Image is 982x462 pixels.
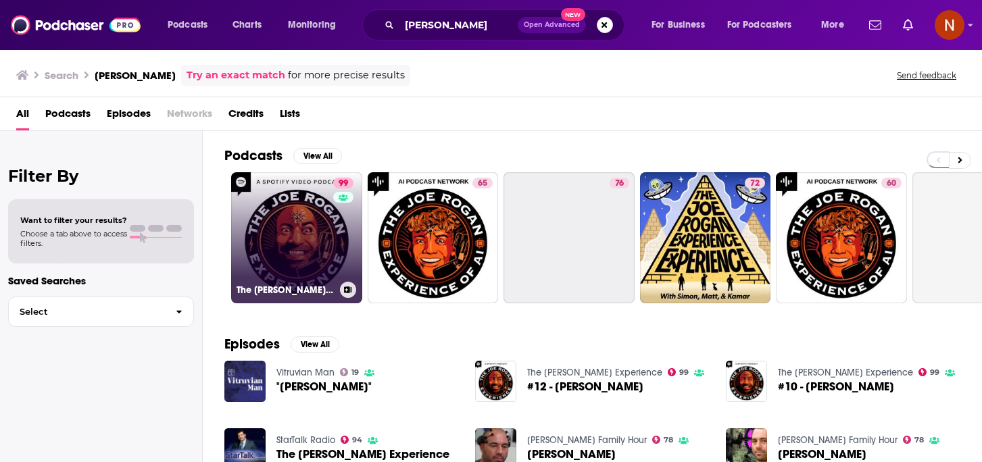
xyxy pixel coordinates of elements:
button: View All [293,148,342,164]
a: 99 [333,178,353,188]
h2: Podcasts [224,147,283,164]
button: open menu [158,14,225,36]
span: 65 [478,177,487,190]
a: 72 [745,178,765,188]
a: #12 - Joe Rogan [527,381,643,392]
a: 99 [918,368,940,376]
span: Choose a tab above to access filters. [20,229,127,248]
span: #10 - [PERSON_NAME] [778,381,894,392]
span: Networks [167,103,212,130]
span: 72 [750,177,760,190]
a: Credits [228,103,264,130]
a: 94 [341,436,363,444]
span: #12 - [PERSON_NAME] [527,381,643,392]
a: 99 [668,368,689,376]
a: The Joe Rogan Experience [527,367,662,378]
img: Podchaser - Follow, Share and Rate Podcasts [11,12,141,38]
a: Charts [224,14,270,36]
a: "Joe Rogan" [276,381,372,392]
span: 60 [887,177,896,190]
a: Duncan Trussell Family Hour [527,434,647,446]
a: PodcastsView All [224,147,342,164]
span: 99 [679,369,689,376]
h2: Filter By [8,166,194,186]
img: User Profile [935,10,964,40]
span: [PERSON_NAME] [527,448,616,460]
a: 72 [640,172,771,303]
span: 99 [930,369,939,376]
span: 19 [351,369,359,376]
span: Logged in as AdelNBM [935,10,964,40]
a: 60 [881,178,902,188]
a: 99The [PERSON_NAME] Experience [231,172,362,303]
a: 65 [368,172,499,303]
span: The [PERSON_NAME] Experience [276,448,449,460]
button: Open AdvancedNew [518,17,586,33]
span: 78 [914,437,924,443]
span: [PERSON_NAME] [778,448,866,460]
a: 78 [652,436,674,444]
a: Podcasts [45,103,91,130]
a: The Joe Rogan Experience [276,448,449,460]
button: open menu [278,14,353,36]
h3: The [PERSON_NAME] Experience [237,284,335,296]
img: #12 - Joe Rogan [475,361,516,402]
span: For Business [652,16,705,34]
a: EpisodesView All [224,336,339,353]
a: All [16,103,29,130]
img: "Joe Rogan" [224,361,266,402]
a: JOE ROGAN [527,448,616,460]
span: Monitoring [288,16,336,34]
button: open menu [812,14,861,36]
h2: Episodes [224,336,280,353]
a: 78 [903,436,925,444]
span: Lists [280,103,300,130]
span: for more precise results [288,68,405,83]
div: Search podcasts, credits, & more... [375,9,637,41]
span: 76 [615,177,624,190]
span: 94 [352,437,362,443]
a: Show notifications dropdown [864,14,887,36]
span: New [561,8,585,21]
span: Podcasts [168,16,207,34]
a: 76 [610,178,629,188]
a: Try an exact match [187,68,285,83]
a: The Joe Rogan Experience [778,367,913,378]
span: Select [9,307,165,316]
input: Search podcasts, credits, & more... [399,14,518,36]
a: Duncan Trussell Family Hour [778,434,898,446]
a: 76 [504,172,635,303]
button: View All [291,336,339,353]
span: For Podcasters [727,16,792,34]
a: 19 [340,368,360,376]
a: StarTalk Radio [276,434,335,446]
button: Send feedback [893,70,960,81]
span: 99 [339,177,348,190]
span: "[PERSON_NAME]" [276,381,372,392]
button: open menu [718,14,812,36]
a: #10 - Joe Rogan [778,381,894,392]
button: open menu [642,14,722,36]
a: 60 [776,172,907,303]
a: #10 - Joe Rogan [726,361,767,402]
a: Episodes [107,103,151,130]
a: JOE ROGAN [778,448,866,460]
h3: [PERSON_NAME] [95,69,176,82]
button: Show profile menu [935,10,964,40]
span: 78 [664,437,673,443]
span: More [821,16,844,34]
a: 65 [472,178,493,188]
button: Select [8,297,194,327]
h3: Search [45,69,78,82]
span: Want to filter your results? [20,215,127,225]
a: Vitruvian Man [276,367,335,378]
a: Show notifications dropdown [898,14,918,36]
span: Open Advanced [524,22,580,28]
